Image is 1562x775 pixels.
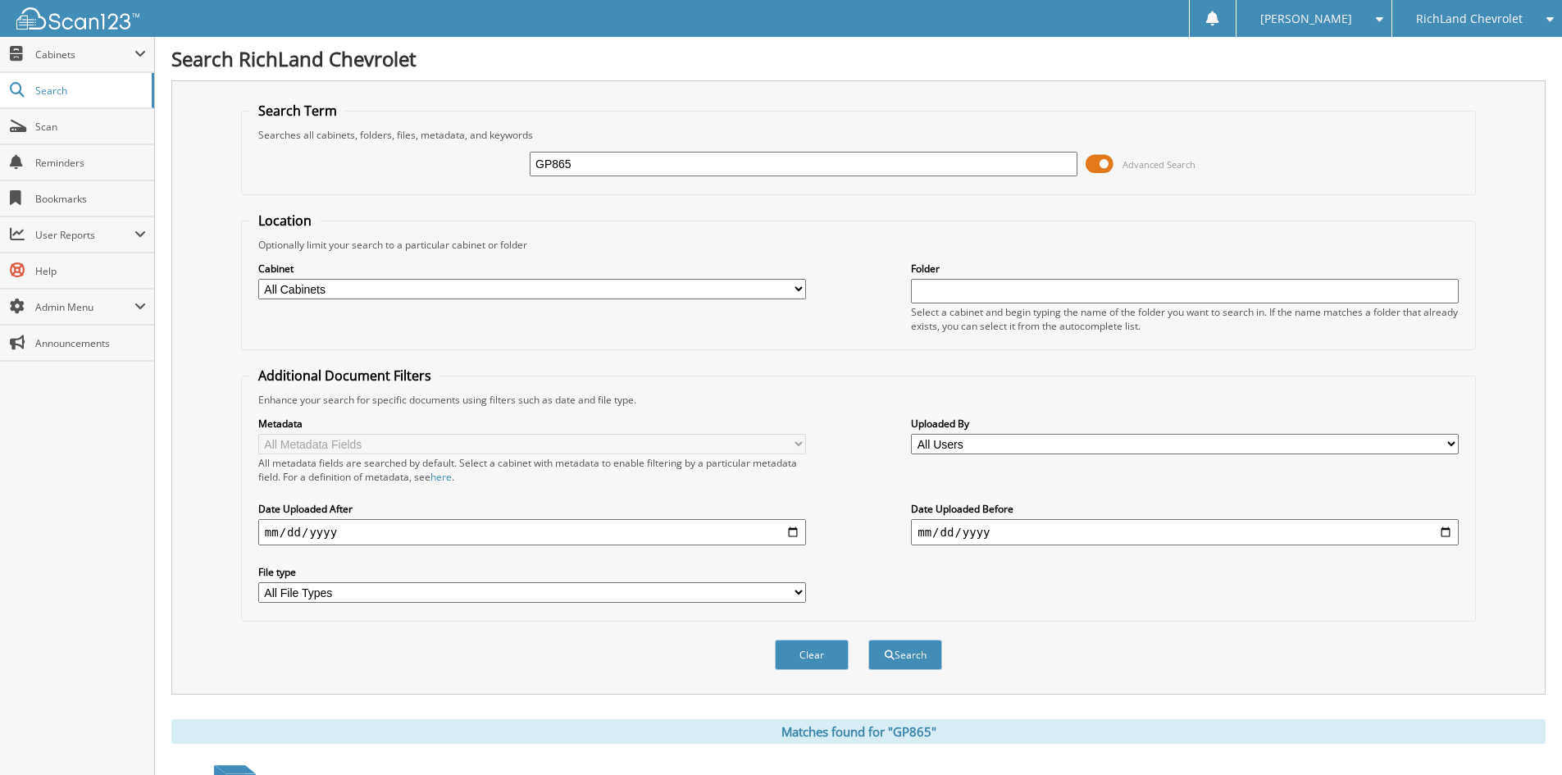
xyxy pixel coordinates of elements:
[430,470,452,484] a: here
[35,48,134,62] span: Cabinets
[258,456,806,484] div: All metadata fields are searched by default. Select a cabinet with metadata to enable filtering b...
[250,128,1467,142] div: Searches all cabinets, folders, files, metadata, and keywords
[258,565,806,579] label: File type
[35,84,143,98] span: Search
[911,519,1459,545] input: end
[16,7,139,30] img: scan123-logo-white.svg
[35,228,134,242] span: User Reports
[35,336,146,350] span: Announcements
[250,367,439,385] legend: Additional Document Filters
[1260,14,1352,24] span: [PERSON_NAME]
[911,305,1459,333] div: Select a cabinet and begin typing the name of the folder you want to search in. If the name match...
[250,238,1467,252] div: Optionally limit your search to a particular cabinet or folder
[1480,696,1562,775] iframe: Chat Widget
[171,45,1546,72] h1: Search RichLand Chevrolet
[250,102,345,120] legend: Search Term
[35,120,146,134] span: Scan
[868,640,942,670] button: Search
[1416,14,1523,24] span: RichLand Chevrolet
[911,502,1459,516] label: Date Uploaded Before
[250,393,1467,407] div: Enhance your search for specific documents using filters such as date and file type.
[171,719,1546,744] div: Matches found for "GP865"
[258,519,806,545] input: start
[911,417,1459,431] label: Uploaded By
[258,262,806,276] label: Cabinet
[775,640,849,670] button: Clear
[35,156,146,170] span: Reminders
[258,417,806,431] label: Metadata
[1123,158,1195,171] span: Advanced Search
[35,192,146,206] span: Bookmarks
[250,212,320,230] legend: Location
[35,300,134,314] span: Admin Menu
[258,502,806,516] label: Date Uploaded After
[35,264,146,278] span: Help
[911,262,1459,276] label: Folder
